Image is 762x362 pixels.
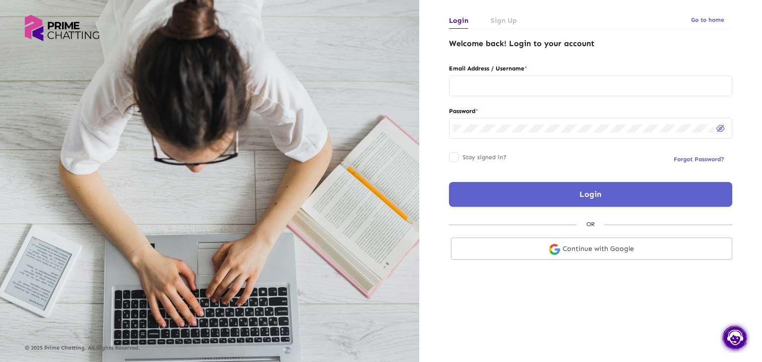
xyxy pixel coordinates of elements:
[491,12,517,29] a: Sign Up
[449,182,732,207] button: Login
[449,63,732,74] label: Email Address / Username
[674,156,724,163] span: Forgot Password?
[449,106,732,117] label: Password
[714,121,728,135] button: Hide password
[25,345,394,351] p: © 2025 Prime Chatting. All Rights Reserved.
[683,11,732,29] button: Go to home
[576,219,605,230] div: OR
[549,244,560,255] img: google-login.svg
[449,39,732,48] h4: Welcome back! Login to your account
[25,15,99,41] img: logo
[666,150,732,168] button: Forgot Password?
[716,125,725,132] img: eye-off.svg
[720,322,750,353] img: chat.png
[579,189,601,199] span: Login
[449,12,468,29] a: Login
[691,16,724,23] span: Go to home
[451,238,732,260] a: Continue with Google
[463,151,507,163] span: Stay signed in?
